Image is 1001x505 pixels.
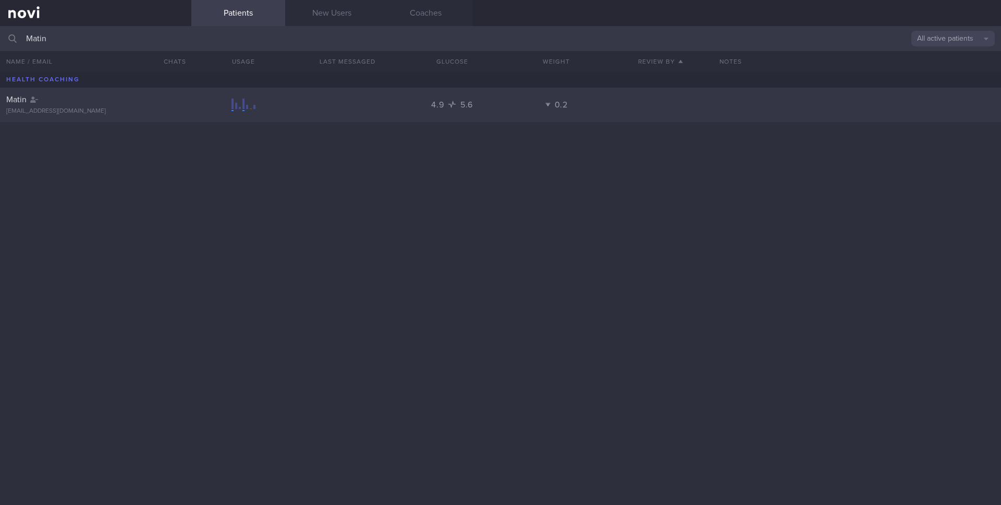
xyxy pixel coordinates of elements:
button: Glucose [400,51,504,72]
div: [EMAIL_ADDRESS][DOMAIN_NAME] [6,107,185,115]
span: Matin [6,95,27,104]
span: 5.6 [460,101,473,109]
div: Usage [191,51,296,72]
button: All active patients [911,31,995,46]
div: Notes [713,51,1001,72]
button: Review By [608,51,713,72]
button: Last Messaged [296,51,400,72]
button: Weight [504,51,608,72]
span: 4.9 [431,101,446,109]
button: Chats [150,51,191,72]
span: 0.2 [555,101,568,109]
